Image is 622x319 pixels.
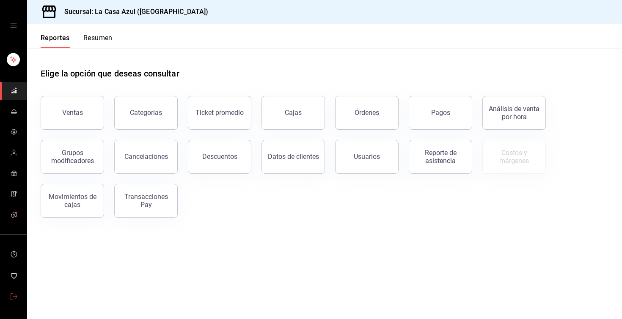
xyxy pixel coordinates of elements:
[46,193,99,209] div: Movimientos de cajas
[41,96,104,130] button: Ventas
[431,109,450,117] div: Pagos
[130,109,162,117] div: Categorías
[409,140,472,174] button: Reporte de asistencia
[41,34,113,48] div: navigation tabs
[202,153,237,161] div: Descuentos
[41,140,104,174] button: Grupos modificadores
[58,7,209,17] h3: Sucursal: La Casa Azul ([GEOGRAPHIC_DATA])
[10,22,17,29] button: open drawer
[41,67,179,80] h1: Elige la opción que deseas consultar
[46,149,99,165] div: Grupos modificadores
[188,140,251,174] button: Descuentos
[41,34,70,48] button: Reportes
[482,140,546,174] button: Contrata inventarios para ver este reporte
[488,149,540,165] div: Costos y márgenes
[114,184,178,218] button: Transacciones Pay
[354,153,380,161] div: Usuarios
[120,193,172,209] div: Transacciones Pay
[261,96,325,130] a: Cajas
[114,96,178,130] button: Categorías
[488,105,540,121] div: Análisis de venta por hora
[114,140,178,174] button: Cancelaciones
[41,184,104,218] button: Movimientos de cajas
[414,149,467,165] div: Reporte de asistencia
[409,96,472,130] button: Pagos
[355,109,379,117] div: Órdenes
[335,96,399,130] button: Órdenes
[124,153,168,161] div: Cancelaciones
[482,96,546,130] button: Análisis de venta por hora
[285,108,302,118] div: Cajas
[268,153,319,161] div: Datos de clientes
[195,109,244,117] div: Ticket promedio
[188,96,251,130] button: Ticket promedio
[62,109,83,117] div: Ventas
[335,140,399,174] button: Usuarios
[261,140,325,174] button: Datos de clientes
[83,34,113,48] button: Resumen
